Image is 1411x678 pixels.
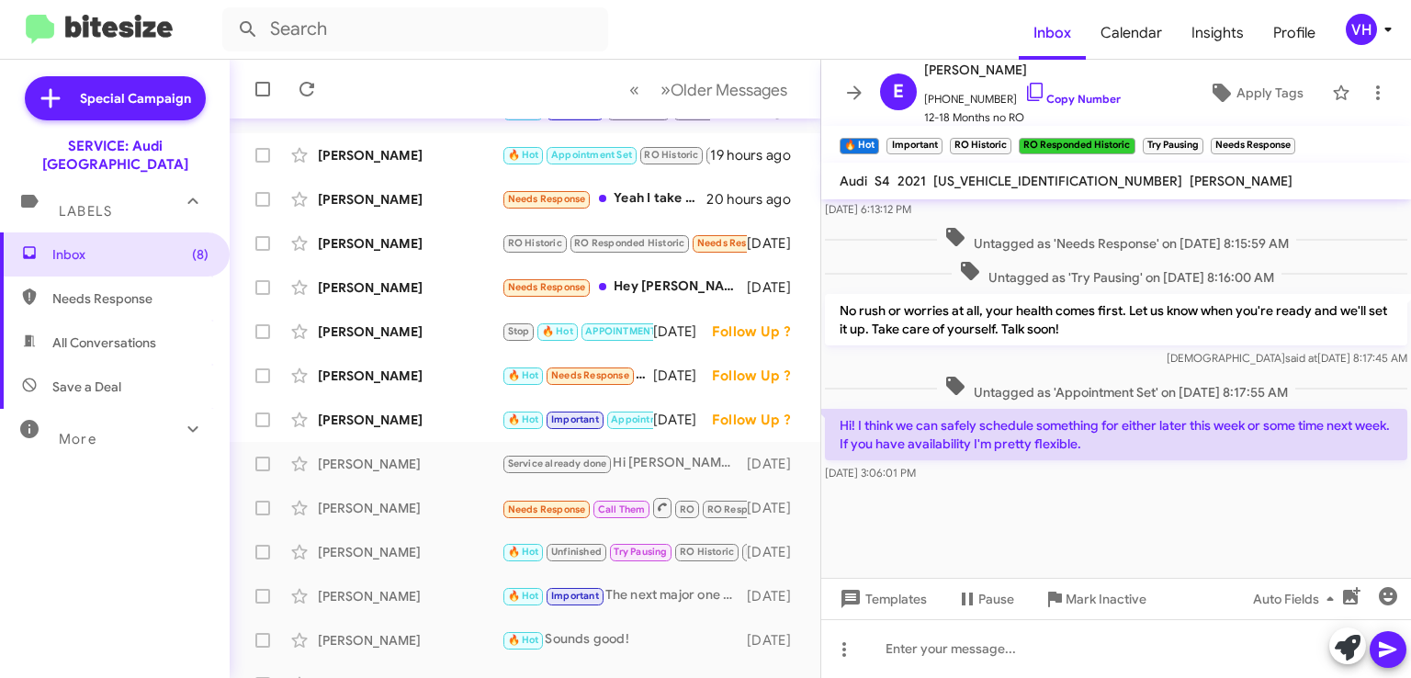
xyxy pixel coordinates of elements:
[653,367,712,385] div: [DATE]
[825,466,916,480] span: [DATE] 3:06:01 PM
[1143,138,1203,154] small: Try Pausing
[502,365,653,386] div: Thanks! What is usually done in that service? And what is the cost of Audi Care? If we went ahead...
[893,77,904,107] span: E
[1177,6,1259,60] a: Insights
[1066,582,1146,616] span: Mark Inactive
[614,546,667,558] span: Try Pausing
[508,503,586,515] span: Needs Response
[611,413,692,425] span: Appointment Set
[551,590,599,602] span: Important
[508,369,539,381] span: 🔥 Hot
[192,245,209,264] span: (8)
[707,503,778,515] span: RO Responded
[508,590,539,602] span: 🔥 Hot
[508,458,607,469] span: Service already done
[502,321,653,342] div: Ok got it in the calendar...
[1253,582,1341,616] span: Auto Fields
[222,7,608,51] input: Search
[508,634,539,646] span: 🔥 Hot
[508,325,530,337] span: Stop
[52,245,209,264] span: Inbox
[825,294,1407,345] p: No rush or worries at all, your health comes first. Let us know when you're ready and we'll set i...
[618,71,650,108] button: Previous
[1029,582,1161,616] button: Mark Inactive
[1019,6,1086,60] a: Inbox
[502,585,747,606] div: The next major one would be 115k. For 95k, it's $966.95 before taxes. For 105k, it's $781.95 befo...
[653,322,712,341] div: [DATE]
[502,629,747,650] div: Sounds good!
[318,367,502,385] div: [PERSON_NAME]
[952,260,1281,287] span: Untagged as 'Try Pausing' on [DATE] 8:16:00 AM
[747,234,806,253] div: [DATE]
[747,543,806,561] div: [DATE]
[551,546,602,558] span: Unfinished
[950,138,1011,154] small: RO Historic
[1238,582,1356,616] button: Auto Fields
[747,455,806,473] div: [DATE]
[1346,14,1377,45] div: VH
[937,226,1296,253] span: Untagged as 'Needs Response' on [DATE] 8:15:59 AM
[1190,173,1292,189] span: [PERSON_NAME]
[942,582,1029,616] button: Pause
[318,631,502,650] div: [PERSON_NAME]
[1285,351,1317,365] span: said at
[80,89,191,107] span: Special Campaign
[924,108,1121,127] span: 12-18 Months no RO
[25,76,206,120] a: Special Campaign
[875,173,890,189] span: S4
[821,582,942,616] button: Templates
[1330,14,1391,45] button: VH
[644,149,698,161] span: RO Historic
[1024,92,1121,106] a: Copy Number
[52,289,209,308] span: Needs Response
[508,237,562,249] span: RO Historic
[318,278,502,297] div: [PERSON_NAME]
[747,278,806,297] div: [DATE]
[318,455,502,473] div: [PERSON_NAME]
[747,631,806,650] div: [DATE]
[508,546,539,558] span: 🔥 Hot
[551,413,599,425] span: Important
[318,234,502,253] div: [PERSON_NAME]
[653,411,712,429] div: [DATE]
[840,138,879,154] small: 🔥 Hot
[318,543,502,561] div: [PERSON_NAME]
[937,375,1295,401] span: Untagged as 'Appointment Set' on [DATE] 8:17:55 AM
[1236,76,1304,109] span: Apply Tags
[924,81,1121,108] span: [PHONE_NUMBER]
[318,190,502,209] div: [PERSON_NAME]
[978,582,1014,616] span: Pause
[502,232,747,254] div: Hi, I was traveling out of the country for several weeks. Just got back. Is this service reminder...
[574,237,684,249] span: RO Responded Historic
[649,71,798,108] button: Next
[318,146,502,164] div: [PERSON_NAME]
[825,409,1407,460] p: Hi! I think we can safely schedule something for either later this week or some time next week. I...
[840,173,867,189] span: Audi
[671,80,787,100] span: Older Messages
[1086,6,1177,60] a: Calendar
[747,587,806,605] div: [DATE]
[1259,6,1330,60] span: Profile
[508,413,539,425] span: 🔥 Hot
[712,367,806,385] div: Follow Up ?
[660,78,671,101] span: »
[1211,138,1295,154] small: Needs Response
[318,322,502,341] div: [PERSON_NAME]
[712,411,806,429] div: Follow Up ?
[712,322,806,341] div: Follow Up ?
[680,503,694,515] span: RO
[508,193,586,205] span: Needs Response
[502,496,747,519] div: Inbound Call
[697,237,775,249] span: Needs Response
[551,369,629,381] span: Needs Response
[52,378,121,396] span: Save a Deal
[1188,76,1323,109] button: Apply Tags
[502,277,747,298] div: Hey [PERSON_NAME]. I actually have moved down to [GEOGRAPHIC_DATA][PERSON_NAME], so a drive up to...
[318,587,502,605] div: [PERSON_NAME]
[710,146,806,164] div: 19 hours ago
[502,144,710,165] div: Hi, I don't have the car anymore. Thanks for checking in
[508,281,586,293] span: Needs Response
[924,59,1121,81] span: [PERSON_NAME]
[886,138,942,154] small: Important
